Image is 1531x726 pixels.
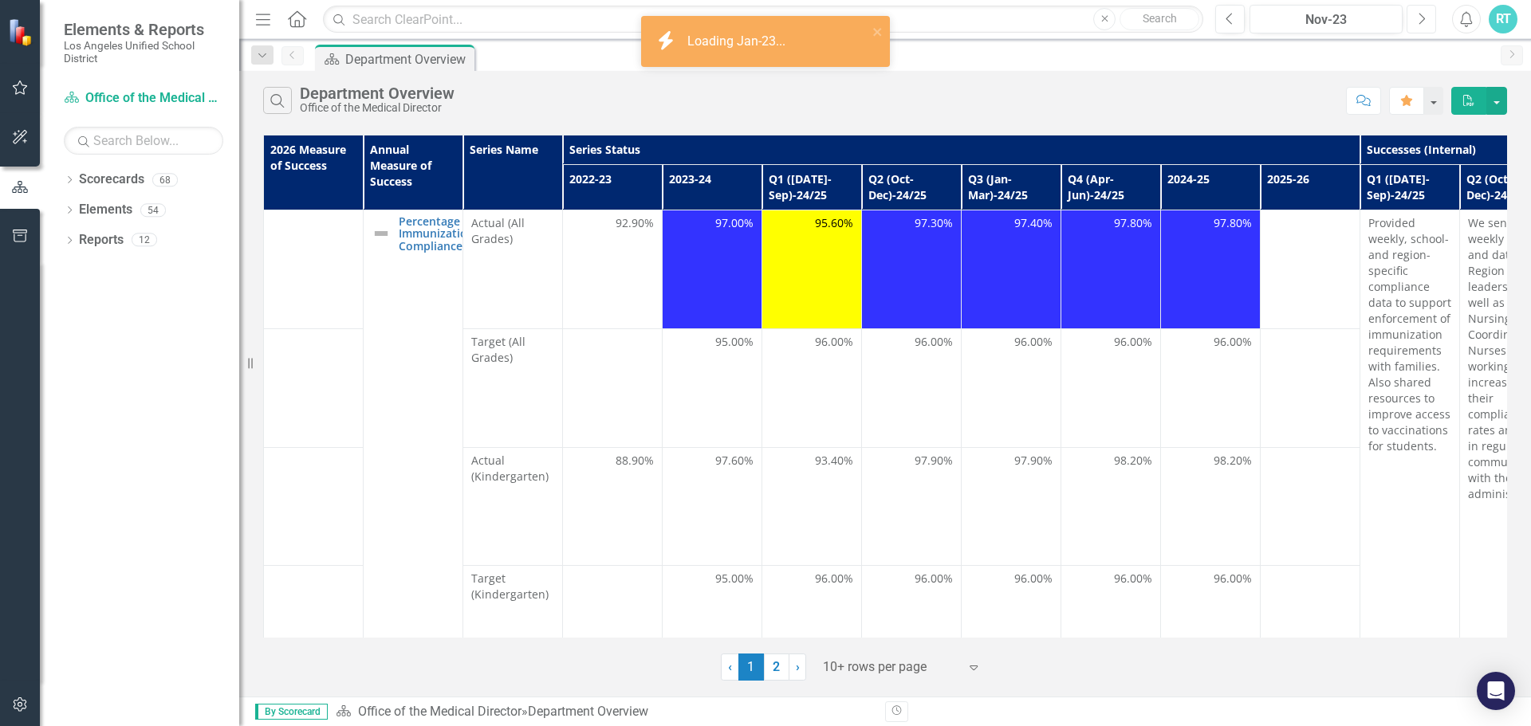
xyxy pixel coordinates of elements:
[915,453,953,469] span: 97.90%
[715,571,754,587] span: 95.00%
[1120,8,1199,30] button: Search
[1014,334,1053,350] span: 96.00%
[815,334,853,350] span: 96.00%
[1214,571,1252,587] span: 96.00%
[762,566,862,685] td: Double-Click to Edit
[1061,210,1161,329] td: Double-Click to Edit
[815,453,853,469] span: 93.40%
[1261,210,1360,329] td: Double-Click to Edit
[962,328,1061,447] td: Double-Click to Edit
[862,566,962,685] td: Double-Click to Edit
[1161,447,1261,566] td: Double-Click to Edit
[1214,334,1252,350] span: 96.00%
[471,215,554,247] span: Actual (All Grades)
[345,49,470,69] div: Department Overview
[1477,672,1515,710] div: Open Intercom Messenger
[915,571,953,587] span: 96.00%
[762,328,862,447] td: Double-Click to Edit
[915,215,953,231] span: 97.30%
[862,328,962,447] td: Double-Click to Edit
[8,18,36,46] img: ClearPoint Strategy
[300,84,455,102] div: Department Overview
[1261,328,1360,447] td: Double-Click to Edit
[1261,566,1360,685] td: Double-Click to Edit
[1489,5,1517,33] button: RT
[1161,210,1261,329] td: Double-Click to Edit
[1114,334,1152,350] span: 96.00%
[563,447,663,566] td: Double-Click to Edit
[463,210,563,329] td: Double-Click to Edit
[64,20,223,39] span: Elements & Reports
[663,328,762,447] td: Double-Click to Edit
[563,566,663,685] td: Double-Click to Edit
[962,210,1061,329] td: Double-Click to Edit
[762,210,862,329] td: Double-Click to Edit
[79,231,124,249] a: Reports
[323,6,1203,33] input: Search ClearPoint...
[962,447,1061,566] td: Double-Click to Edit
[64,89,223,108] a: Office of the Medical Director
[915,334,953,350] span: 96.00%
[1255,10,1397,29] div: Nov-23
[1114,215,1152,231] span: 97.80%
[79,171,144,189] a: Scorecards
[79,201,132,219] a: Elements
[1014,571,1053,587] span: 96.00%
[64,39,223,65] small: Los Angeles Unified School District
[1368,215,1451,453] span: Provided weekly, school- and region-specific compliance data to support enforcement of immunizati...
[663,447,762,566] td: Double-Click to Edit
[1114,571,1152,587] span: 96.00%
[563,210,663,329] td: Double-Click to Edit
[862,447,962,566] td: Double-Click to Edit
[962,566,1061,685] td: Double-Click to Edit
[1061,447,1161,566] td: Double-Click to Edit
[358,704,521,719] a: Office of the Medical Director
[140,203,166,217] div: 54
[616,453,654,469] span: 88.90%
[399,215,474,252] a: Percentage of Immunization Compliance
[64,127,223,155] input: Search Below...
[1061,566,1161,685] td: Double-Click to Edit
[715,334,754,350] span: 95.00%
[152,173,178,186] div: 68
[255,704,328,720] span: By Scorecard
[1261,447,1360,566] td: Double-Click to Edit
[1143,12,1177,25] span: Search
[336,703,873,721] div: »
[1161,566,1261,685] td: Double-Click to Edit
[663,210,762,329] td: Double-Click to Edit
[471,453,554,485] span: Actual (Kindergarten)
[1061,328,1161,447] td: Double-Click to Edit
[738,653,764,681] span: 1
[528,704,648,719] div: Department Overview
[1214,215,1252,231] span: 97.80%
[372,224,391,243] img: Not Defined
[463,328,563,447] td: Double-Click to Edit
[728,659,732,674] span: ‹
[616,215,654,231] span: 92.90%
[1250,5,1403,33] button: Nov-23
[563,328,663,447] td: Double-Click to Edit
[815,215,853,231] span: 95.60%
[1014,215,1053,231] span: 97.40%
[715,453,754,469] span: 97.60%
[872,22,884,41] button: close
[764,653,789,681] a: 2
[796,659,800,674] span: ›
[1114,453,1152,469] span: 98.20%
[663,566,762,685] td: Double-Click to Edit
[463,566,563,685] td: Double-Click to Edit
[862,210,962,329] td: Double-Click to Edit
[1214,453,1252,469] span: 98.20%
[762,447,862,566] td: Double-Click to Edit
[471,334,554,366] span: Target (All Grades)
[715,215,754,231] span: 97.00%
[1161,328,1261,447] td: Double-Click to Edit
[463,447,563,566] td: Double-Click to Edit
[815,571,853,587] span: 96.00%
[687,33,789,51] div: Loading Jan-23...
[132,233,157,247] div: 12
[300,102,455,114] div: Office of the Medical Director
[1014,453,1053,469] span: 97.90%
